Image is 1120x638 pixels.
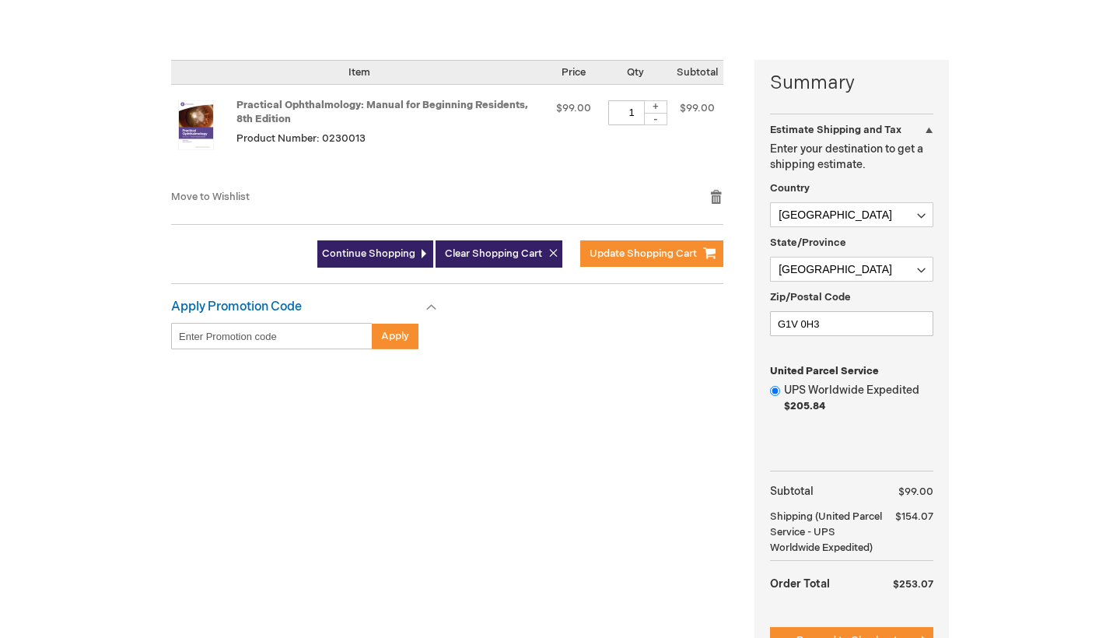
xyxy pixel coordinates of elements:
[770,142,933,173] p: Enter your destination to get a shipping estimate.
[644,100,667,114] div: +
[644,113,667,125] div: -
[171,100,236,174] a: Practical Ophthalmology: Manual for Beginning Residents, 8th Edition
[436,240,562,268] button: Clear Shopping Cart
[608,100,655,125] input: Qty
[677,66,718,79] span: Subtotal
[680,102,715,114] span: $99.00
[171,300,302,314] strong: Apply Promotion Code
[898,486,933,498] span: $99.00
[445,247,542,260] span: Clear Shopping Cart
[784,383,933,414] label: UPS Worldwide Expedited
[770,182,810,195] span: Country
[770,570,830,597] strong: Order Total
[893,578,933,591] span: $253.07
[770,237,846,249] span: State/Province
[770,510,882,554] span: (United Parcel Service - UPS Worldwide Expedited)
[770,365,879,377] span: United Parcel Service
[895,510,933,523] span: $154.07
[171,191,250,203] a: Move to Wishlist
[770,510,813,523] span: Shipping
[381,330,409,342] span: Apply
[171,323,373,349] input: Enter Promotion code
[784,400,825,412] span: $205.84
[322,247,415,260] span: Continue Shopping
[770,291,851,303] span: Zip/Postal Code
[580,240,723,267] button: Update Shopping Cart
[236,99,528,126] a: Practical Ophthalmology: Manual for Beginning Residents, 8th Edition
[770,70,933,96] strong: Summary
[590,247,697,260] span: Update Shopping Cart
[556,102,591,114] span: $99.00
[348,66,370,79] span: Item
[770,124,901,136] strong: Estimate Shipping and Tax
[171,100,221,150] img: Practical Ophthalmology: Manual for Beginning Residents, 8th Edition
[317,240,433,268] a: Continue Shopping
[236,132,366,145] span: Product Number: 0230013
[770,479,884,504] th: Subtotal
[372,323,418,349] button: Apply
[627,66,644,79] span: Qty
[562,66,586,79] span: Price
